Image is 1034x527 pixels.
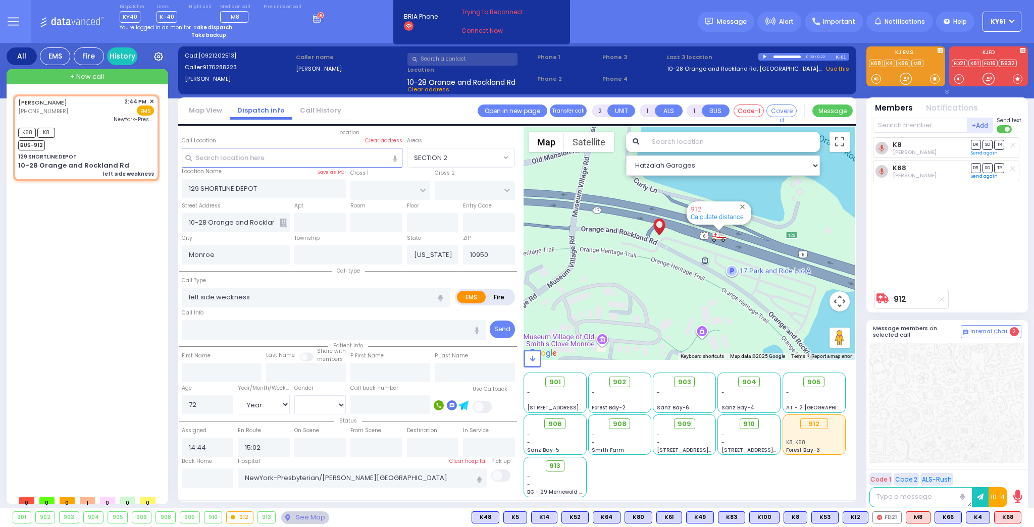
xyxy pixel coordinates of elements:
[593,511,621,523] div: BLS
[156,512,175,523] div: 908
[124,98,146,106] span: 2:44 PM
[350,384,398,392] label: Call back number
[407,202,419,210] label: Floor
[656,511,682,523] div: BLS
[461,8,541,17] span: Trying to Reconnect...
[472,511,499,523] div: BLS
[970,328,1008,335] span: Internal Chat
[503,511,527,523] div: K5
[949,50,1028,57] label: KJFD
[182,148,402,167] input: Search location here
[823,17,855,26] span: Important
[721,389,725,396] span: -
[40,47,70,65] div: EMS
[264,4,301,10] label: Fire units on call
[830,291,850,311] button: Map camera controls
[766,104,797,117] button: Covered
[181,106,230,115] a: Map View
[911,60,923,67] a: M8
[811,511,839,523] div: BLS
[332,267,365,275] span: Call type
[490,321,515,338] button: Send
[185,75,293,83] label: [PERSON_NAME]
[18,98,67,107] a: [PERSON_NAME]
[814,51,816,63] div: /
[531,511,557,523] div: BLS
[549,461,560,471] span: 913
[994,511,1021,523] div: K68
[407,85,449,93] span: Clear address
[463,234,471,242] label: ZIP
[407,77,515,85] span: 10-28 Orange and Rockland Rd
[40,15,107,28] img: Logo
[812,104,853,117] button: Message
[806,51,815,63] div: 0:00
[238,427,261,435] label: En Route
[463,202,492,210] label: Entry Code
[721,446,817,454] span: [STREET_ADDRESS][PERSON_NAME]
[721,396,725,404] span: -
[786,446,820,454] span: Forest Bay-3
[193,24,232,31] strong: Take dispatch
[435,169,455,177] label: Cross 2
[407,148,501,167] span: SECTION 2
[982,60,998,67] a: FD16
[716,17,747,27] span: Message
[527,439,530,446] span: -
[103,170,154,178] div: left side weakness
[238,468,487,488] input: Search hospital
[266,351,295,359] label: Last Name
[807,377,821,387] span: 905
[869,60,883,67] a: K68
[592,439,595,446] span: -
[786,439,805,446] span: K8, K68
[592,446,624,454] span: Smith Farm
[503,511,527,523] div: BLS
[182,457,212,465] label: Back Home
[350,169,369,177] label: Cross 1
[702,104,730,117] button: BUS
[230,106,292,115] a: Dispatch info
[36,512,55,523] div: 902
[963,330,968,335] img: comment-alt.png
[893,148,937,156] span: Moshe Greenfeld
[350,202,366,210] label: Room
[294,384,314,392] label: Gender
[137,106,154,116] span: EMS
[407,66,534,74] label: Location
[784,511,807,523] div: K8
[227,512,253,523] div: 912
[531,511,557,523] div: K14
[132,512,151,523] div: 906
[971,163,981,173] span: DR
[258,512,276,523] div: 913
[999,60,1017,67] a: 5932
[613,377,626,387] span: 902
[407,148,515,167] span: SECTION 2
[830,328,850,348] button: Drag Pegman onto the map to open Street View
[180,512,199,523] div: 909
[537,75,599,83] span: Phone 2
[238,457,260,465] label: Hospital
[602,53,664,62] span: Phone 3
[472,511,499,523] div: K48
[786,389,789,396] span: -
[463,427,489,435] label: In Service
[407,427,437,435] label: Destination
[18,128,36,138] span: K68
[478,104,547,117] a: Open in new page
[350,352,384,360] label: P First Name
[721,439,725,446] span: -
[120,11,140,23] span: KY40
[893,164,906,172] a: K68
[994,163,1004,173] span: TR
[1010,327,1019,336] span: 2
[114,116,154,123] span: NewYork-Presbyterian/Weill Cornell Medical Center
[966,511,990,523] div: BLS
[705,18,713,25] img: message.svg
[120,24,192,31] span: You're logged in as monitor.
[657,389,660,396] span: -
[968,60,981,67] a: K61
[182,168,222,176] label: Location Name
[686,511,714,523] div: K49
